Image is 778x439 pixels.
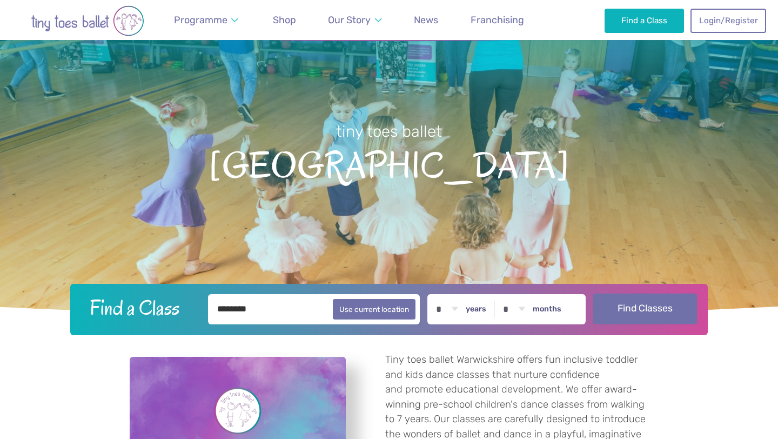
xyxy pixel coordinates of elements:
[174,14,227,25] span: Programme
[471,14,524,25] span: Franchising
[533,304,561,314] label: months
[169,8,244,32] a: Programme
[323,8,387,32] a: Our Story
[593,294,697,324] button: Find Classes
[333,299,415,320] button: Use current location
[268,8,301,32] a: Shop
[605,9,684,32] a: Find a Class
[690,9,766,32] a: Login/Register
[414,14,438,25] span: News
[328,14,371,25] span: Our Story
[273,14,296,25] span: Shop
[409,8,443,32] a: News
[466,304,486,314] label: years
[19,142,759,186] span: [GEOGRAPHIC_DATA]
[12,5,163,36] img: tiny toes ballet
[336,122,442,141] small: tiny toes ballet
[81,294,201,321] h2: Find a Class
[466,8,529,32] a: Franchising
